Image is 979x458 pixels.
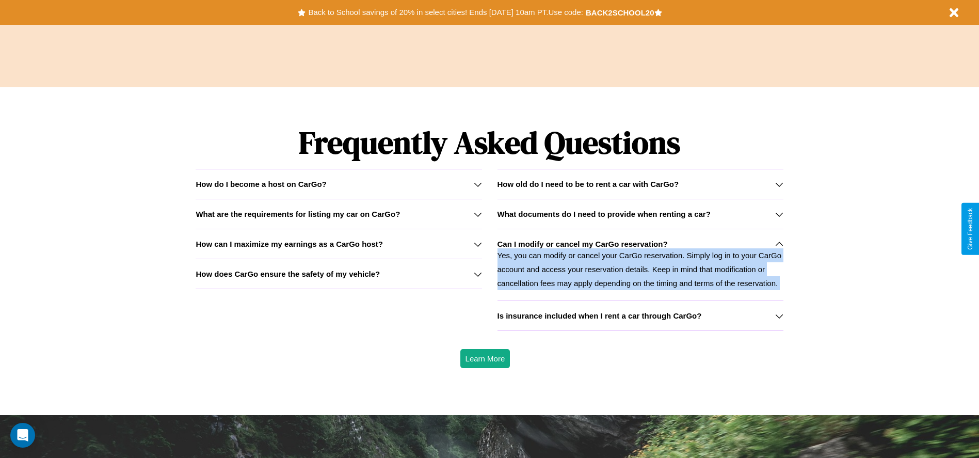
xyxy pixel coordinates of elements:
button: Learn More [460,349,510,368]
h3: What are the requirements for listing my car on CarGo? [196,210,400,218]
div: Open Intercom Messenger [10,423,35,448]
h3: Is insurance included when I rent a car through CarGo? [497,311,702,320]
h3: How old do I need to be to rent a car with CarGo? [497,180,679,188]
h3: Can I modify or cancel my CarGo reservation? [497,240,668,248]
b: BACK2SCHOOL20 [586,8,654,17]
h3: How does CarGo ensure the safety of my vehicle? [196,270,380,278]
h3: What documents do I need to provide when renting a car? [497,210,711,218]
div: Give Feedback [967,208,974,250]
h3: How do I become a host on CarGo? [196,180,326,188]
p: Yes, you can modify or cancel your CarGo reservation. Simply log in to your CarGo account and acc... [497,248,783,290]
h3: How can I maximize my earnings as a CarGo host? [196,240,383,248]
button: Back to School savings of 20% in select cities! Ends [DATE] 10am PT.Use code: [306,5,585,20]
h1: Frequently Asked Questions [196,116,783,169]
